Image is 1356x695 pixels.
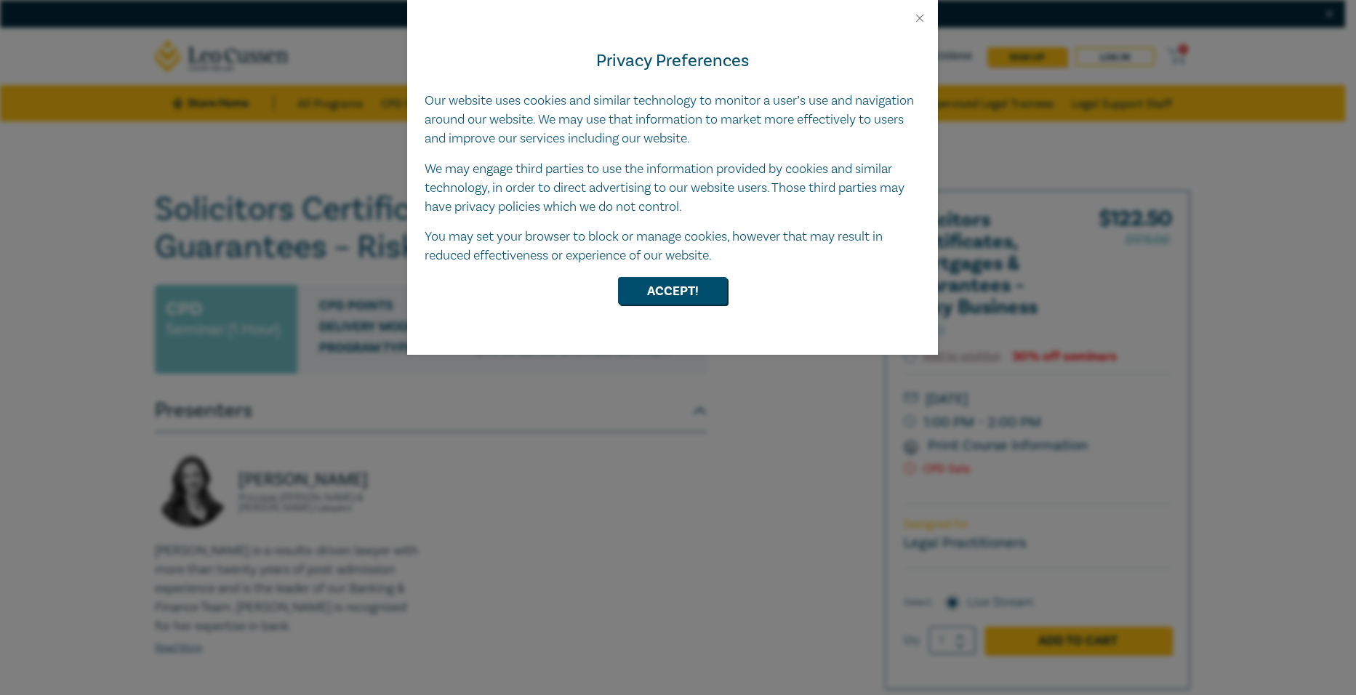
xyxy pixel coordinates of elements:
h4: Privacy Preferences [425,48,920,74]
button: Close [913,12,926,25]
button: Accept! [618,277,727,305]
p: You may set your browser to block or manage cookies, however that may result in reduced effective... [425,228,920,265]
p: We may engage third parties to use the information provided by cookies and similar technology, in... [425,160,920,217]
p: Our website uses cookies and similar technology to monitor a user’s use and navigation around our... [425,92,920,148]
